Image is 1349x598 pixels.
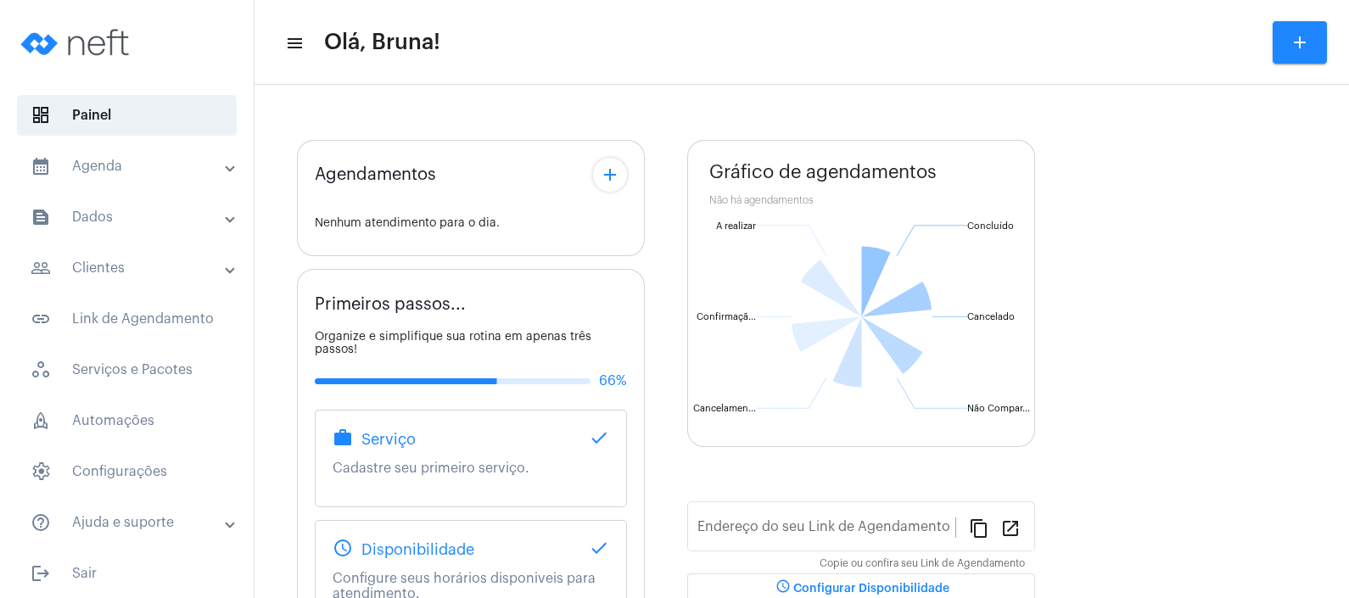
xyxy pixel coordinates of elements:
span: Disponibilidade [361,541,474,558]
mat-expansion-panel-header: sidenav iconAgenda [10,146,254,187]
mat-icon: sidenav icon [31,512,51,533]
span: 66% [599,373,627,388]
mat-icon: work [333,428,353,448]
mat-panel-title: Clientes [31,258,227,278]
span: Olá, Bruna! [324,29,440,56]
span: Gráfico de agendamentos [709,162,937,182]
div: Nenhum atendimento para o dia. [315,217,627,230]
span: Primeiros passos... [315,295,466,314]
span: Painel [17,95,237,136]
span: Serviços e Pacotes [17,349,237,390]
span: sidenav icon [31,461,51,482]
mat-icon: schedule [333,538,353,558]
p: Cadastre seu primeiro serviço. [333,461,609,476]
span: Link de Agendamento [17,299,237,339]
text: A realizar [716,221,756,231]
mat-icon: add [1290,32,1310,53]
span: Agendamentos [315,165,436,184]
span: sidenav icon [31,411,51,431]
mat-icon: content_copy [969,517,989,538]
mat-icon: add [600,165,620,185]
mat-expansion-panel-header: sidenav iconDados [10,197,254,238]
img: logo-neft-novo-2.png [14,8,141,76]
mat-icon: open_in_new [1000,517,1021,538]
mat-icon: sidenav icon [285,33,302,53]
mat-hint: Copie ou confira seu Link de Agendamento [820,558,1025,570]
text: Concluído [967,221,1014,231]
text: Cancelado [967,312,1015,321]
span: Automações [17,400,237,441]
mat-icon: done [589,538,609,558]
span: sidenav icon [31,105,51,126]
mat-icon: sidenav icon [31,563,51,584]
mat-expansion-panel-header: sidenav iconClientes [10,248,254,288]
text: Cancelamen... [693,404,756,413]
span: sidenav icon [31,360,51,380]
mat-icon: sidenav icon [31,309,51,329]
input: Link [697,523,955,538]
text: Confirmaçã... [697,312,756,322]
span: Configurações [17,451,237,492]
span: Organize e simplifique sua rotina em apenas três passos! [315,331,591,355]
mat-icon: done [589,428,609,448]
mat-icon: sidenav icon [31,156,51,176]
mat-panel-title: Agenda [31,156,227,176]
mat-expansion-panel-header: sidenav iconAjuda e suporte [10,502,254,543]
span: Sair [17,553,237,594]
mat-panel-title: Ajuda e suporte [31,512,227,533]
mat-panel-title: Dados [31,207,227,227]
mat-icon: sidenav icon [31,258,51,278]
span: Serviço [361,431,416,448]
mat-icon: sidenav icon [31,207,51,227]
text: Não Compar... [967,404,1030,413]
span: Configurar Disponibilidade [773,583,949,595]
